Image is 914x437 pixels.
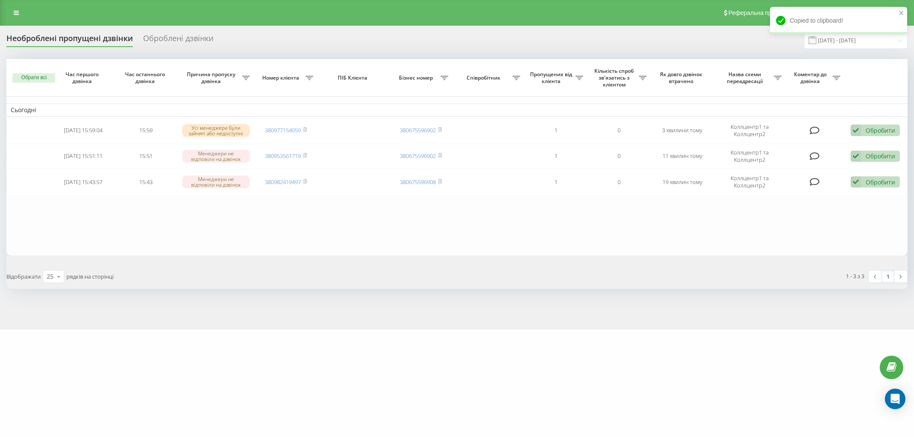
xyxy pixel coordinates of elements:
[770,7,907,34] div: Copied to clipboard!
[325,74,382,81] span: ПІБ Клієнта
[182,71,243,84] span: Причина пропуску дзвінка
[122,71,171,84] span: Час останнього дзвінка
[59,71,108,84] span: Час першого дзвінка
[866,152,895,160] div: Обробити
[400,178,436,186] a: 380675596908
[6,273,41,280] span: Відображати
[51,170,114,194] td: [DATE] 15:43:57
[6,34,133,47] div: Необроблені пропущені дзвінки
[714,144,786,168] td: Коллцентр1 та Коллцентр2
[658,71,707,84] span: Як довго дзвінок втрачено
[592,68,638,88] span: Кількість спроб зв'язатись з клієнтом
[728,9,791,16] span: Реферальна програма
[47,272,54,281] div: 25
[651,119,714,143] td: 3 хвилини тому
[394,74,441,81] span: Бізнес номер
[524,119,587,143] td: 1
[114,119,177,143] td: 15:59
[651,170,714,194] td: 19 хвилин тому
[265,126,301,134] a: 380977154059
[114,144,177,168] td: 15:51
[885,389,905,409] div: Open Intercom Messenger
[114,170,177,194] td: 15:43
[265,152,301,160] a: 380953561719
[866,178,895,186] div: Обробити
[258,74,305,81] span: Номер клієнта
[51,144,114,168] td: [DATE] 15:51:11
[881,271,894,282] a: 1
[866,126,895,134] div: Обробити
[524,144,587,168] td: 1
[6,104,908,116] td: Сьогодні
[12,73,55,83] button: Обрати всі
[457,74,512,81] span: Співробітник
[182,124,250,137] div: Усі менеджери були зайняті або недоступні
[265,178,301,186] a: 380982419497
[182,175,250,188] div: Менеджери не відповіли на дзвінок
[790,71,833,84] span: Коментар до дзвінка
[529,71,575,84] span: Пропущених від клієнта
[400,152,436,160] a: 380675596902
[587,119,650,143] td: 0
[714,170,786,194] td: Коллцентр1 та Коллцентр2
[714,119,786,143] td: Коллцентр1 та Коллцентр2
[899,9,905,18] button: close
[143,34,213,47] div: Оброблені дзвінки
[846,272,864,280] div: 1 - 3 з 3
[51,119,114,143] td: [DATE] 15:59:04
[66,273,114,280] span: рядків на сторінці
[587,144,650,168] td: 0
[182,150,250,163] div: Менеджери не відповіли на дзвінок
[400,126,436,134] a: 380675596902
[524,170,587,194] td: 1
[718,71,774,84] span: Назва схеми переадресації
[587,170,650,194] td: 0
[651,144,714,168] td: 11 хвилин тому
